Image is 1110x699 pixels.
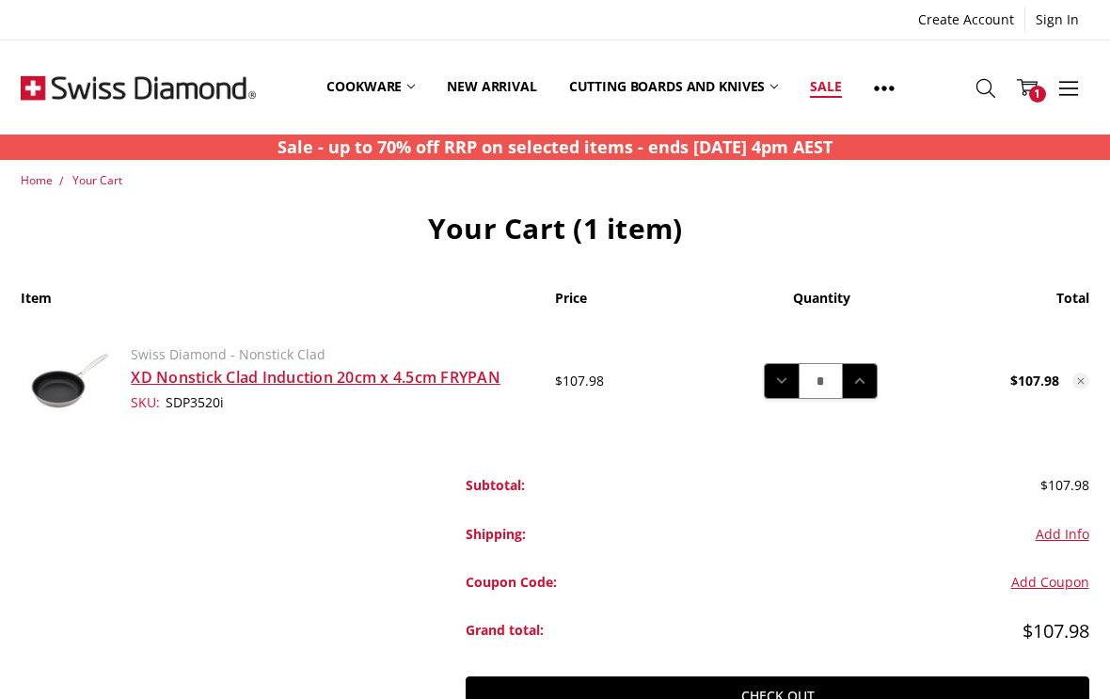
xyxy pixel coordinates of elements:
[733,288,911,323] th: Quantity
[794,45,857,129] a: Sale
[1040,476,1089,494] span: $107.98
[431,45,552,129] a: New arrival
[21,347,110,416] img: 20cm Fry Pan | Nonstick Clad
[911,288,1088,323] th: Total
[72,172,122,188] a: Your Cart
[908,7,1024,33] a: Create Account
[555,288,733,323] th: Price
[466,621,544,639] strong: Grand total:
[555,372,604,389] span: $107.98
[21,40,256,135] img: Free Shipping On Every Order
[466,476,525,494] strong: Subtotal:
[131,367,500,388] a: XD Nonstick Clad Induction 20cm x 4.5cm FRYPAN
[1025,7,1089,33] a: Sign In
[553,45,795,129] a: Cutting boards and knives
[21,288,555,323] th: Item
[21,211,1088,246] h1: Your Cart (1 item)
[466,573,557,591] strong: Coupon Code:
[21,172,53,188] a: Home
[131,344,533,365] p: Swiss Diamond - Nonstick Clad
[466,525,526,543] strong: Shipping:
[1011,572,1089,593] button: Add Coupon
[1029,86,1046,103] span: 1
[131,392,160,413] dt: SKU:
[858,45,911,130] a: Show All
[1023,618,1089,643] span: $107.98
[277,135,832,158] strong: Sale - up to 70% off RRP on selected items - ends [DATE] 4pm AEST
[131,392,533,413] dd: SDP3520i
[1036,524,1089,545] button: Add Info
[1010,372,1059,389] strong: $107.98
[1007,64,1048,111] a: 1
[310,45,431,129] a: Cookware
